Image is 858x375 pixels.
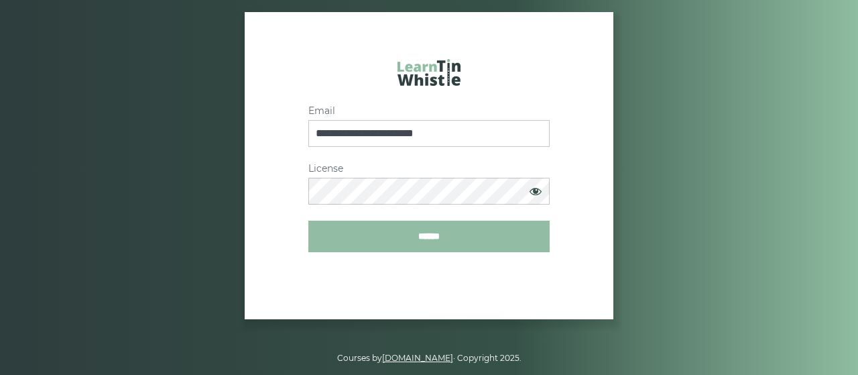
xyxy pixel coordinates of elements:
a: LearnTinWhistle.com [397,59,461,93]
img: LearnTinWhistle.com [397,59,461,86]
label: Email [308,105,550,117]
p: Courses by · Copyright 2025. [51,352,807,365]
a: [DOMAIN_NAME] [382,353,453,363]
label: License [308,163,550,174]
